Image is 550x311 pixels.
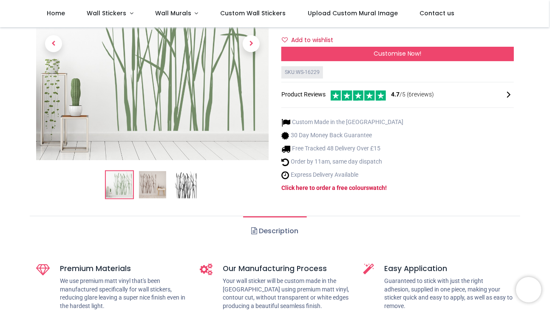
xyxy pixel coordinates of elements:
[420,9,454,17] span: Contact us
[308,9,398,17] span: Upload Custom Mural Image
[106,171,133,198] img: Long Grass Flowers Trees Wall Sticker
[60,263,187,274] h5: Premium Materials
[243,216,306,246] a: Description
[391,91,400,98] span: 4.7
[516,277,541,303] iframe: Brevo live chat
[47,9,65,17] span: Home
[281,66,323,79] div: SKU: WS-16229
[60,277,187,310] p: We use premium matt vinyl that's been manufactured specifically for wall stickers, reducing glare...
[172,171,199,198] img: WS-16229-03
[223,263,350,274] h5: Our Manufacturing Process
[384,263,513,274] h5: Easy Application
[281,33,340,48] button: Add to wishlistAdd to wishlist
[87,9,126,17] span: Wall Stickers
[281,131,403,140] li: 30 Day Money Back Guarantee
[220,9,286,17] span: Custom Wall Stickers
[155,9,191,17] span: Wall Murals
[281,144,403,153] li: Free Tracked 48 Delivery Over £15
[45,35,62,52] span: Previous
[281,158,403,167] li: Order by 11am, same day dispatch
[281,89,514,101] div: Product Reviews
[384,277,513,310] p: Guaranteed to stick with just the right adhesion, supplied in one piece, making your sticker quic...
[374,49,422,58] span: Customise Now!
[243,35,260,52] span: Next
[366,184,385,191] a: swatch
[282,37,288,43] i: Add to wishlist
[281,184,366,191] a: Click here to order a free colour
[281,118,403,127] li: Custom Made in the [GEOGRAPHIC_DATA]
[281,171,403,180] li: Express Delivery Available
[139,171,166,198] img: WS-16229-02
[223,277,350,310] p: Your wall sticker will be custom made in the [GEOGRAPHIC_DATA] using premium matt vinyl, contour ...
[385,184,387,191] a: !
[391,90,434,99] span: /5 ( 6 reviews)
